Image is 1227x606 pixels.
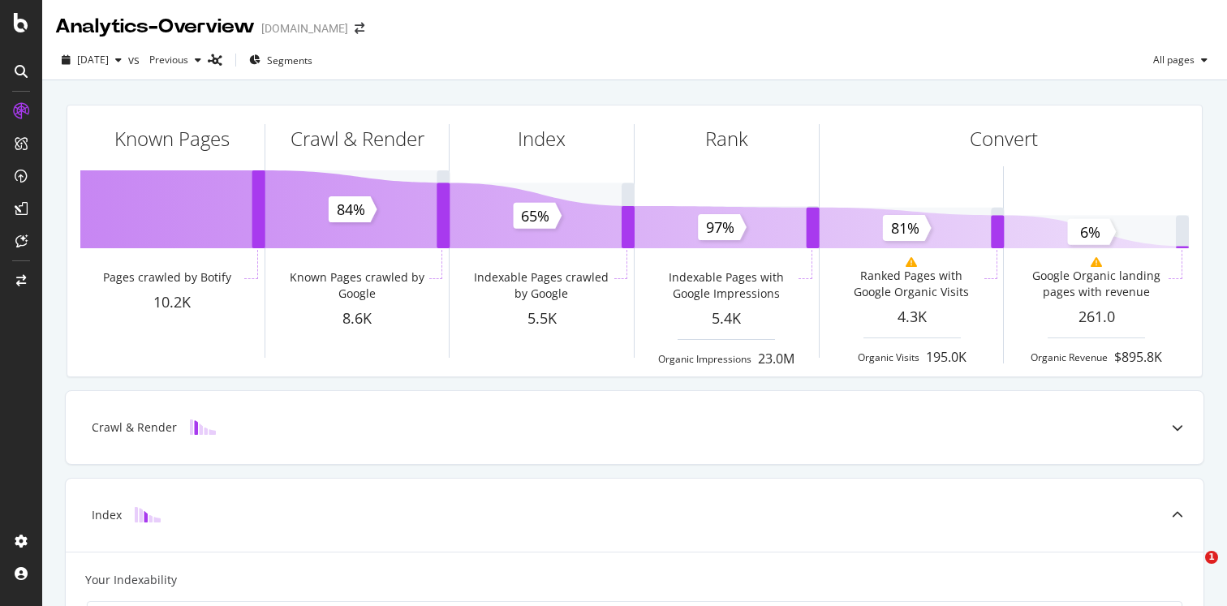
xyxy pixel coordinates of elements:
[291,125,424,153] div: Crawl & Render
[143,53,188,67] span: Previous
[128,52,143,68] span: vs
[85,572,177,588] div: Your Indexability
[190,419,216,435] img: block-icon
[1205,551,1218,564] span: 1
[265,308,450,329] div: 8.6K
[705,125,748,153] div: Rank
[267,54,312,67] span: Segments
[55,13,255,41] div: Analytics - Overview
[80,292,265,313] div: 10.2K
[450,308,634,329] div: 5.5K
[243,47,319,73] button: Segments
[657,269,796,302] div: Indexable Pages with Google Impressions
[77,53,109,67] span: 2025 Sep. 14th
[635,308,819,329] div: 5.4K
[287,269,426,302] div: Known Pages crawled by Google
[92,419,177,436] div: Crawl & Render
[658,352,751,366] div: Organic Impressions
[261,20,348,37] div: [DOMAIN_NAME]
[1147,47,1214,73] button: All pages
[518,125,566,153] div: Index
[472,269,611,302] div: Indexable Pages crawled by Google
[1147,53,1195,67] span: All pages
[55,47,128,73] button: [DATE]
[103,269,231,286] div: Pages crawled by Botify
[114,125,230,153] div: Known Pages
[758,350,794,368] div: 23.0M
[355,23,364,34] div: arrow-right-arrow-left
[92,507,122,523] div: Index
[135,507,161,522] img: block-icon
[1172,551,1211,590] iframe: Intercom live chat
[143,47,208,73] button: Previous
